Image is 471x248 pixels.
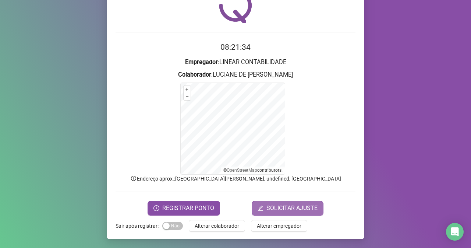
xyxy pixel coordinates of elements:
[116,70,355,80] h3: : LUCIANE DE [PERSON_NAME]
[251,220,307,232] button: Alterar empregador
[184,93,191,100] button: –
[446,223,464,241] div: Open Intercom Messenger
[223,168,283,173] li: © contributors.
[220,43,251,52] time: 08:21:34
[178,71,211,78] strong: Colaborador
[130,175,137,182] span: info-circle
[189,220,245,232] button: Alterar colaborador
[258,205,263,211] span: edit
[116,220,162,232] label: Sair após registrar
[116,175,355,183] p: Endereço aprox. : [GEOGRAPHIC_DATA][PERSON_NAME], undefined, [GEOGRAPHIC_DATA]
[153,205,159,211] span: clock-circle
[195,222,239,230] span: Alterar colaborador
[148,201,220,216] button: REGISTRAR PONTO
[257,222,301,230] span: Alterar empregador
[185,59,218,66] strong: Empregador
[184,86,191,93] button: +
[227,168,257,173] a: OpenStreetMap
[162,204,214,213] span: REGISTRAR PONTO
[266,204,318,213] span: SOLICITAR AJUSTE
[116,57,355,67] h3: : LINEAR CONTABILIDADE
[252,201,323,216] button: editSOLICITAR AJUSTE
